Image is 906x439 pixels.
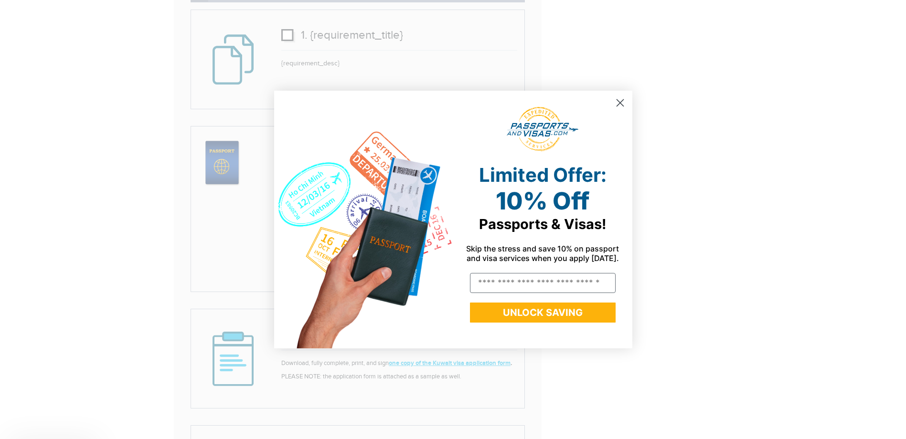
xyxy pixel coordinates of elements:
[470,303,616,323] button: UNLOCK SAVING
[466,244,619,263] span: Skip the stress and save 10% on passport and visa services when you apply [DATE].
[479,216,606,232] span: Passports & Visas!
[496,187,589,215] span: 10% Off
[479,163,607,187] span: Limited Offer:
[507,107,578,152] img: passports and visas
[274,91,453,348] img: de9cda0d-0715-46ca-9a25-073762a91ba7.png
[612,94,629,111] button: Close dialog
